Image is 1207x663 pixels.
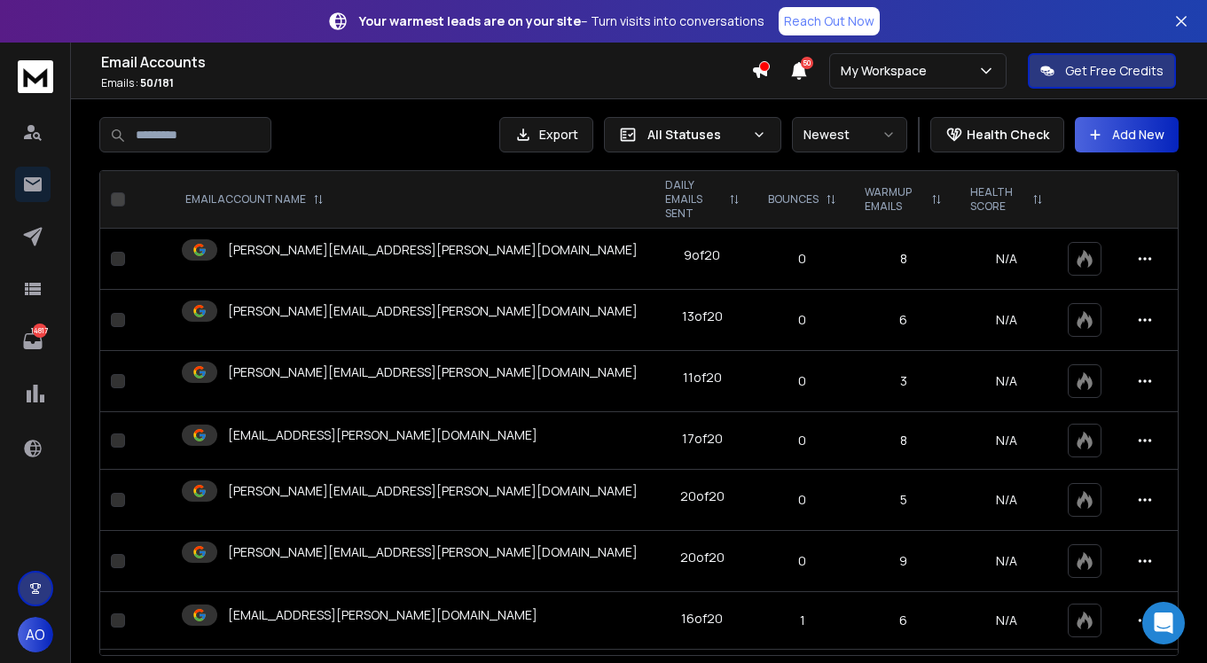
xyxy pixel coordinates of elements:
[682,308,723,325] div: 13 of 20
[185,192,324,207] div: EMAIL ACCOUNT NAME
[1142,602,1185,644] div: Open Intercom Messenger
[680,487,725,505] div: 20 of 20
[850,592,956,650] td: 6
[18,617,53,652] button: AO
[970,185,1025,214] p: HEALTH SCORE
[228,426,537,444] p: [EMAIL_ADDRESS][PERSON_NAME][DOMAIN_NAME]
[967,250,1046,268] p: N/A
[764,432,840,449] p: 0
[647,126,745,144] p: All Statuses
[683,369,722,386] div: 11 of 20
[359,12,764,30] p: – Turn visits into conversations
[684,246,720,264] div: 9 of 20
[101,76,751,90] p: Emails :
[764,311,840,329] p: 0
[1028,53,1176,89] button: Get Free Credits
[18,60,53,93] img: logo
[665,178,722,221] p: DAILY EMAILS SENT
[499,117,593,152] button: Export
[764,552,840,570] p: 0
[967,491,1046,509] p: N/A
[764,372,840,390] p: 0
[779,7,880,35] a: Reach Out Now
[784,12,874,30] p: Reach Out Now
[764,250,840,268] p: 0
[967,612,1046,629] p: N/A
[967,126,1049,144] p: Health Check
[681,610,723,628] div: 16 of 20
[228,482,638,500] p: [PERSON_NAME][EMAIL_ADDRESS][PERSON_NAME][DOMAIN_NAME]
[359,12,581,29] strong: Your warmest leads are on your site
[850,290,956,351] td: 6
[801,57,813,69] span: 50
[850,412,956,470] td: 8
[850,351,956,412] td: 3
[850,470,956,531] td: 5
[764,612,840,629] p: 1
[792,117,907,152] button: Newest
[768,192,819,207] p: BOUNCES
[228,363,638,381] p: [PERSON_NAME][EMAIL_ADDRESS][PERSON_NAME][DOMAIN_NAME]
[865,185,924,214] p: WARMUP EMAILS
[850,229,956,290] td: 8
[850,531,956,592] td: 9
[228,241,638,259] p: [PERSON_NAME][EMAIL_ADDRESS][PERSON_NAME][DOMAIN_NAME]
[228,606,537,624] p: [EMAIL_ADDRESS][PERSON_NAME][DOMAIN_NAME]
[228,302,638,320] p: [PERSON_NAME][EMAIL_ADDRESS][PERSON_NAME][DOMAIN_NAME]
[1075,117,1179,152] button: Add New
[15,324,51,359] a: 14817
[930,117,1064,152] button: Health Check
[682,430,723,448] div: 17 of 20
[1065,62,1164,80] p: Get Free Credits
[228,543,638,561] p: [PERSON_NAME][EMAIL_ADDRESS][PERSON_NAME][DOMAIN_NAME]
[33,324,47,338] p: 14817
[967,552,1046,570] p: N/A
[680,549,725,566] div: 20 of 20
[140,75,174,90] span: 50 / 181
[101,51,751,73] h1: Email Accounts
[967,311,1046,329] p: N/A
[967,432,1046,449] p: N/A
[764,491,840,509] p: 0
[841,62,934,80] p: My Workspace
[967,372,1046,390] p: N/A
